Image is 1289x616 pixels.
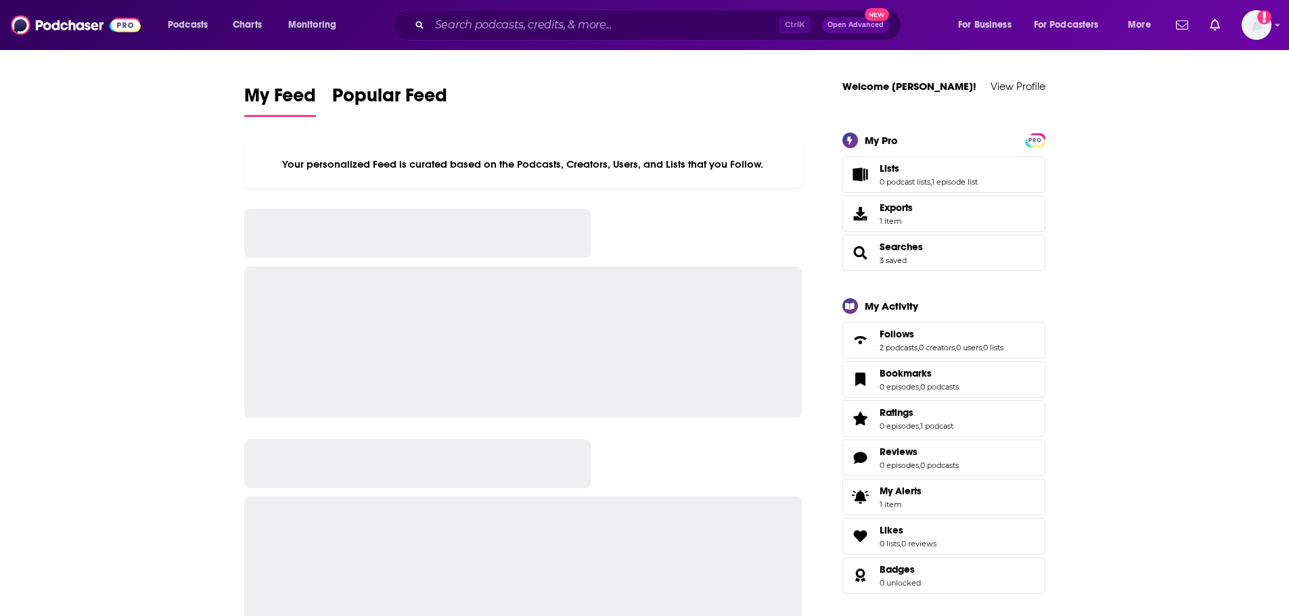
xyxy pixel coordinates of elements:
[842,322,1045,358] span: Follows
[1242,10,1271,40] button: Show profile menu
[865,134,898,147] div: My Pro
[919,343,955,352] a: 0 creators
[880,406,953,419] a: Ratings
[880,162,978,174] a: Lists
[1128,16,1151,34] span: More
[955,343,956,352] span: ,
[842,235,1045,271] span: Searches
[288,16,336,34] span: Monitoring
[332,84,447,117] a: Popular Feed
[880,367,959,379] a: Bookmarks
[405,9,914,41] div: Search podcasts, credits, & more...
[842,156,1045,193] span: Lists
[920,382,959,392] a: 0 podcasts
[920,460,959,470] a: 0 podcasts
[821,17,890,33] button: Open AdvancedNew
[880,524,936,536] a: Likes
[842,440,1045,476] span: Reviews
[880,328,1003,340] a: Follows
[880,421,919,431] a: 0 episodes
[920,421,953,431] a: 1 podcast
[1025,14,1118,36] button: open menu
[880,578,921,588] a: 0 unlocked
[880,460,919,470] a: 0 episodes
[865,8,889,21] span: New
[880,446,918,458] span: Reviews
[847,409,874,428] a: Ratings
[880,202,913,214] span: Exports
[828,22,884,28] span: Open Advanced
[847,331,874,350] a: Follows
[880,563,915,575] span: Badges
[847,527,874,546] a: Likes
[930,177,932,187] span: ,
[880,343,918,352] a: 2 podcasts
[244,141,802,187] div: Your personalized Feed is curated based on the Podcasts, Creators, Users, and Lists that you Follow.
[1204,14,1225,37] a: Show notifications dropdown
[880,539,900,548] a: 0 lists
[1171,14,1194,37] a: Show notifications dropdown
[880,485,922,497] span: My Alerts
[842,479,1045,515] a: My Alerts
[880,216,913,226] span: 1 item
[847,488,874,506] span: My Alerts
[880,328,914,340] span: Follows
[244,84,316,117] a: My Feed
[919,382,920,392] span: ,
[880,241,923,253] a: Searches
[865,300,918,312] div: My Activity
[880,500,922,509] span: 1 item
[779,16,811,34] span: Ctrl K
[956,343,982,352] a: 0 users
[880,446,959,458] a: Reviews
[842,195,1045,232] a: Exports
[880,406,913,419] span: Ratings
[847,370,874,389] a: Bookmarks
[958,16,1012,34] span: For Business
[842,361,1045,398] span: Bookmarks
[842,80,976,93] a: Welcome [PERSON_NAME]!
[1118,14,1168,36] button: open menu
[332,84,447,115] span: Popular Feed
[991,80,1045,93] a: View Profile
[279,14,354,36] button: open menu
[1027,134,1043,144] a: PRO
[244,84,316,115] span: My Feed
[11,12,141,38] img: Podchaser - Follow, Share and Rate Podcasts
[919,421,920,431] span: ,
[847,165,874,184] a: Lists
[847,566,874,585] a: Badges
[880,256,907,265] a: 3 saved
[842,400,1045,437] span: Ratings
[880,367,932,379] span: Bookmarks
[900,539,901,548] span: ,
[842,518,1045,554] span: Likes
[880,382,919,392] a: 0 episodes
[158,14,225,36] button: open menu
[919,460,920,470] span: ,
[880,563,921,575] a: Badges
[847,204,874,223] span: Exports
[1027,135,1043,145] span: PRO
[233,16,262,34] span: Charts
[430,14,779,36] input: Search podcasts, credits, & more...
[1242,10,1271,40] img: User Profile
[1034,16,1099,34] span: For Podcasters
[949,14,1028,36] button: open menu
[982,343,983,352] span: ,
[847,243,874,262] a: Searches
[983,343,1003,352] a: 0 lists
[842,557,1045,594] span: Badges
[901,539,936,548] a: 0 reviews
[1242,10,1271,40] span: Logged in as Ashley_Beenen
[932,177,978,187] a: 1 episode list
[1257,10,1271,24] svg: Add a profile image
[847,448,874,467] a: Reviews
[880,524,903,536] span: Likes
[918,343,919,352] span: ,
[880,162,899,174] span: Lists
